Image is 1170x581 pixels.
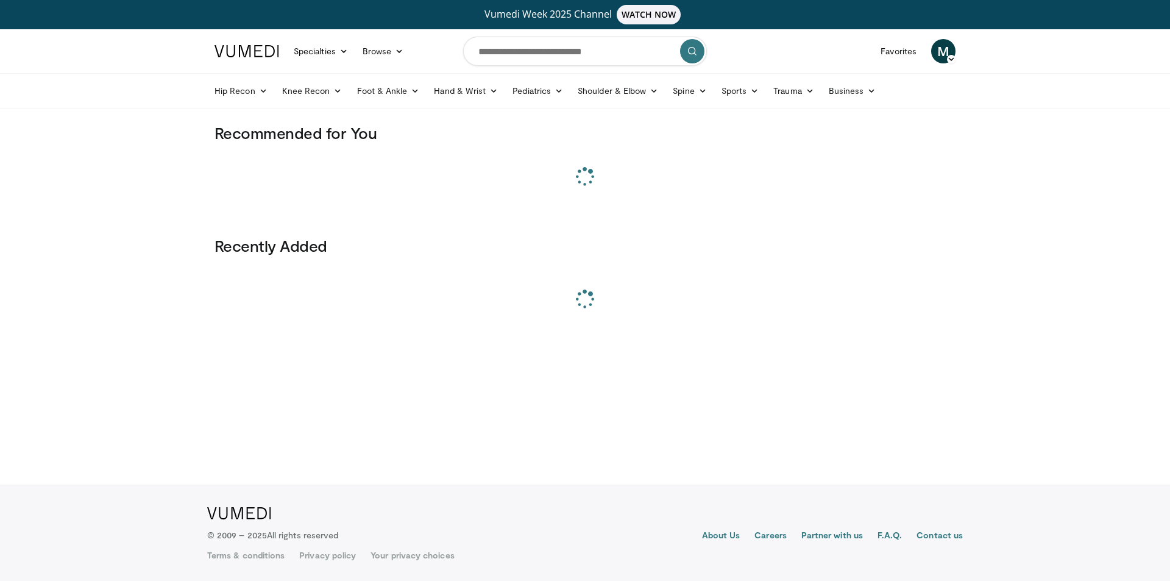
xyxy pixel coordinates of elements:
h3: Recently Added [214,236,955,255]
a: Foot & Ankle [350,79,427,103]
a: Contact us [916,529,963,544]
a: Business [821,79,884,103]
a: Sports [714,79,767,103]
img: VuMedi Logo [207,507,271,519]
a: Knee Recon [275,79,350,103]
a: Browse [355,39,411,63]
a: Vumedi Week 2025 ChannelWATCH NOW [216,5,954,24]
a: Privacy policy [299,549,356,561]
a: Hip Recon [207,79,275,103]
a: Specialties [286,39,355,63]
a: Your privacy choices [370,549,454,561]
a: Terms & conditions [207,549,285,561]
a: Trauma [766,79,821,103]
img: VuMedi Logo [214,45,279,57]
span: All rights reserved [267,530,338,540]
a: Spine [665,79,714,103]
a: Partner with us [801,529,863,544]
a: F.A.Q. [877,529,902,544]
a: Pediatrics [505,79,570,103]
a: Shoulder & Elbow [570,79,665,103]
a: M [931,39,955,63]
a: Favorites [873,39,924,63]
p: © 2009 – 2025 [207,529,338,541]
input: Search topics, interventions [463,37,707,66]
span: WATCH NOW [617,5,681,24]
a: Hand & Wrist [427,79,505,103]
h3: Recommended for You [214,123,955,143]
a: Careers [754,529,787,544]
a: About Us [702,529,740,544]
